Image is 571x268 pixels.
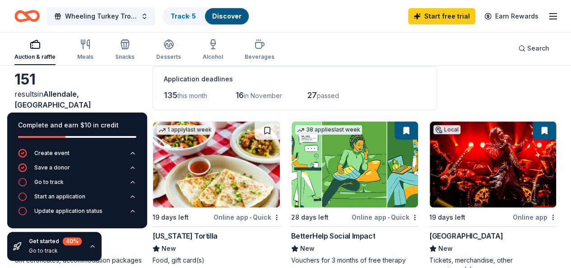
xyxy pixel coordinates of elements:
button: Auction & raffle [14,35,56,65]
span: New [300,243,315,254]
a: Discover [212,12,241,20]
div: BetterHelp Social Impact [291,230,375,241]
span: 27 [307,90,317,100]
button: Start an application [18,192,136,207]
div: Application deadlines [164,74,426,85]
span: in [14,89,91,109]
div: 151 [14,71,142,89]
div: 28 days left [291,212,329,223]
button: Beverages [245,35,274,65]
button: Update application status [18,207,136,221]
button: Go to track [18,178,136,192]
button: Create event [18,149,136,163]
span: Wheeling Turkey Trot 5K [65,11,137,22]
span: Allendale, [GEOGRAPHIC_DATA] [14,89,91,109]
div: Online app [513,212,557,223]
div: Desserts [156,53,181,61]
button: Wheeling Turkey Trot 5K [47,7,155,25]
span: this month [177,92,207,99]
div: Update application status [34,207,102,215]
a: Image for BetterHelp Social Impact38 applieslast week28 days leftOnline app•QuickBetterHelp Socia... [291,121,418,265]
button: Alcohol [203,35,223,65]
img: Image for BetterHelp Social Impact [292,122,418,207]
div: [GEOGRAPHIC_DATA] [429,230,503,241]
span: 16 [236,90,244,100]
button: Save a donor [18,163,136,178]
a: Home [14,5,40,27]
div: 38 applies last week [295,125,362,135]
div: 19 days left [429,212,465,223]
div: Save a donor [34,164,70,171]
img: Image for Wesbanco Arena [430,122,556,207]
div: Create event [34,150,70,157]
div: Beverages [245,53,274,61]
button: Desserts [156,35,181,65]
div: 19 days left [153,212,189,223]
div: Online app Quick [214,212,280,223]
span: passed [317,92,339,99]
div: Snacks [115,53,135,61]
a: Start free trial [408,8,475,24]
div: Alcohol [203,53,223,61]
div: results [14,89,142,110]
a: Image for California Tortilla1 applylast week19 days leftOnline app•Quick[US_STATE] TortillaNewFo... [153,121,280,265]
a: Earn Rewards [479,8,544,24]
div: Meals [77,53,93,61]
button: Snacks [115,35,135,65]
span: 135 [164,90,177,100]
div: Get started [29,237,82,245]
div: Go to track [34,179,64,186]
div: 40 % [63,237,82,245]
div: Food, gift card(s) [153,256,280,265]
div: Local [433,125,460,134]
a: Track· 5 [171,12,196,20]
div: Go to track [29,247,82,254]
div: 1 apply last week [157,125,214,135]
img: Image for California Tortilla [153,122,279,207]
span: • [388,214,390,221]
button: Track· 5Discover [162,7,250,25]
div: Complete and earn $10 in credit [18,120,136,131]
span: New [438,243,453,254]
div: Online app Quick [352,212,418,223]
button: Meals [77,35,93,65]
div: Vouchers for 3 months of free therapy [291,256,418,265]
div: Auction & raffle [14,53,56,61]
div: [US_STATE] Tortilla [153,230,217,241]
span: in November [244,92,282,99]
span: New [162,243,176,254]
span: • [250,214,251,221]
button: Search [511,39,557,57]
span: Search [527,43,549,54]
div: Start an application [34,193,85,200]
